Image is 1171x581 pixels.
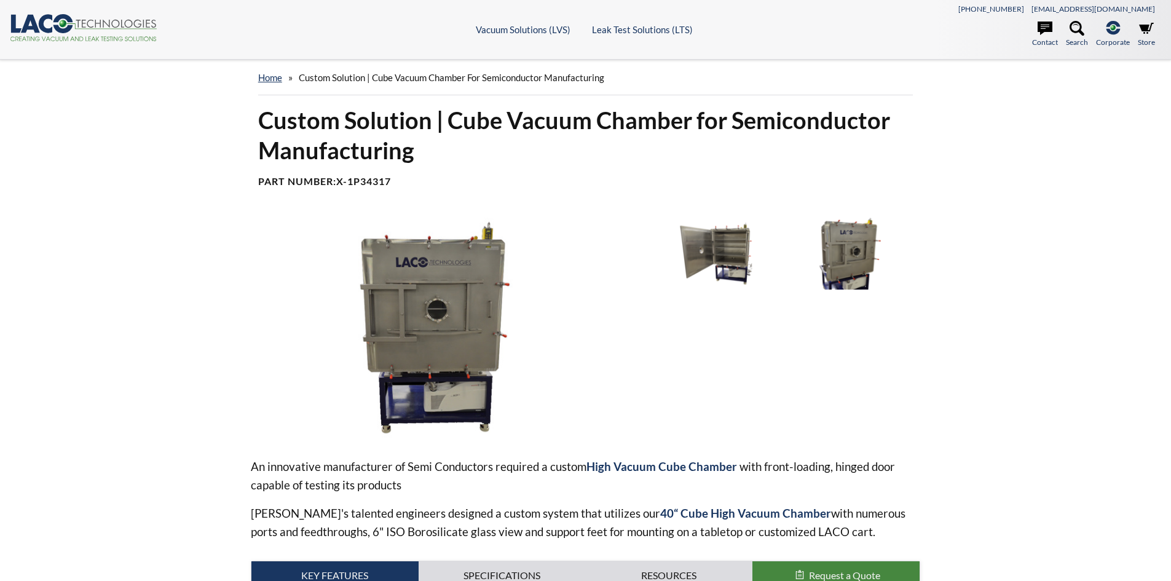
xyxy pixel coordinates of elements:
[258,72,282,83] a: home
[258,175,913,188] h4: Part Number:
[251,218,643,438] img: Cube Vacuum Chamber for Semiconductor Manufacturing, front view
[251,504,921,541] p: [PERSON_NAME]'s talented engineers designed a custom system that utilizes our with numerous ports...
[299,72,604,83] span: Custom Solution | Cube Vacuum Chamber for Semiconductor Manufacturing
[1066,21,1088,48] a: Search
[1138,21,1155,48] a: Store
[958,4,1024,14] a: [PHONE_NUMBER]
[592,24,693,35] a: Leak Test Solutions (LTS)
[476,24,570,35] a: Vacuum Solutions (LVS)
[258,60,913,95] div: »
[586,459,737,473] strong: High Vacuum Cube Chamber
[809,569,880,581] span: Request a Quote
[652,218,780,289] img: Cube Vacuum Chamber for Semiconductor Manufacturing, open chamber door
[660,506,831,520] strong: 40“ Cube High Vacuum Chamber
[786,218,914,289] img: Cart vacuum system with stainless steel cube vacuum chamber and glass viewport, front view
[1031,4,1155,14] a: [EMAIL_ADDRESS][DOMAIN_NAME]
[336,175,391,187] b: X-1P34317
[1096,36,1130,48] span: Corporate
[258,105,913,166] h1: Custom Solution | Cube Vacuum Chamber for Semiconductor Manufacturing
[1032,21,1058,48] a: Contact
[251,457,921,494] p: An innovative manufacturer of Semi Conductors required a custom with front-loading, hinged door c...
